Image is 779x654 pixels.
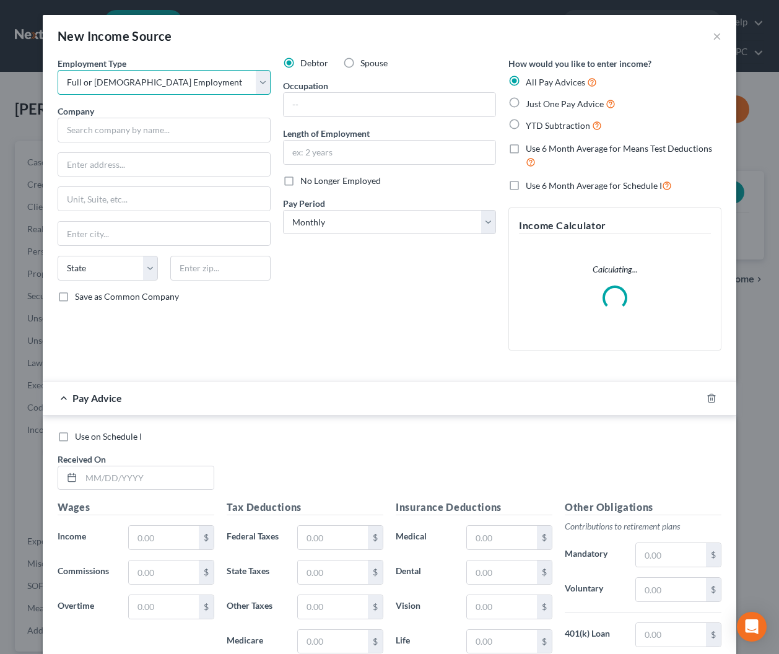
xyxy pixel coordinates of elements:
[526,77,585,87] span: All Pay Advices
[636,623,706,647] input: 0.00
[283,198,325,209] span: Pay Period
[389,629,460,654] label: Life
[526,143,712,154] span: Use 6 Month Average for Means Test Deductions
[300,58,328,68] span: Debtor
[51,560,122,585] label: Commissions
[519,263,711,276] p: Calculating...
[537,526,552,549] div: $
[58,153,270,177] input: Enter address...
[360,58,388,68] span: Spouse
[170,256,271,281] input: Enter zip...
[737,612,767,642] div: Open Intercom Messenger
[58,106,94,116] span: Company
[559,577,629,602] label: Voluntary
[368,560,383,584] div: $
[559,622,629,647] label: 401(k) Loan
[706,578,721,601] div: $
[537,560,552,584] div: $
[58,531,86,541] span: Income
[129,560,199,584] input: 0.00
[220,525,291,550] label: Federal Taxes
[396,500,552,515] h5: Insurance Deductions
[508,57,651,70] label: How would you like to enter income?
[227,500,383,515] h5: Tax Deductions
[565,520,721,533] p: Contributions to retirement plans
[199,595,214,619] div: $
[713,28,721,43] button: ×
[706,543,721,567] div: $
[220,629,291,654] label: Medicare
[389,595,460,619] label: Vision
[526,180,662,191] span: Use 6 Month Average for Schedule I
[526,98,604,109] span: Just One Pay Advice
[58,58,126,69] span: Employment Type
[75,291,179,302] span: Save as Common Company
[58,454,106,464] span: Received On
[298,526,368,549] input: 0.00
[220,560,291,585] label: State Taxes
[636,578,706,601] input: 0.00
[199,560,214,584] div: $
[284,141,495,164] input: ex: 2 years
[559,543,629,567] label: Mandatory
[58,222,270,245] input: Enter city...
[526,120,590,131] span: YTD Subtraction
[283,127,370,140] label: Length of Employment
[467,595,537,619] input: 0.00
[58,500,214,515] h5: Wages
[75,431,142,442] span: Use on Schedule I
[467,560,537,584] input: 0.00
[129,595,199,619] input: 0.00
[389,525,460,550] label: Medical
[636,543,706,567] input: 0.00
[537,595,552,619] div: $
[298,595,368,619] input: 0.00
[58,118,271,142] input: Search company by name...
[58,27,172,45] div: New Income Source
[467,630,537,653] input: 0.00
[706,623,721,647] div: $
[72,392,122,404] span: Pay Advice
[298,630,368,653] input: 0.00
[389,560,460,585] label: Dental
[298,560,368,584] input: 0.00
[81,466,214,490] input: MM/DD/YYYY
[51,595,122,619] label: Overtime
[220,595,291,619] label: Other Taxes
[565,500,721,515] h5: Other Obligations
[519,218,711,233] h5: Income Calculator
[537,630,552,653] div: $
[284,93,495,116] input: --
[129,526,199,549] input: 0.00
[368,630,383,653] div: $
[199,526,214,549] div: $
[58,187,270,211] input: Unit, Suite, etc...
[283,79,328,92] label: Occupation
[368,526,383,549] div: $
[300,175,381,186] span: No Longer Employed
[467,526,537,549] input: 0.00
[368,595,383,619] div: $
